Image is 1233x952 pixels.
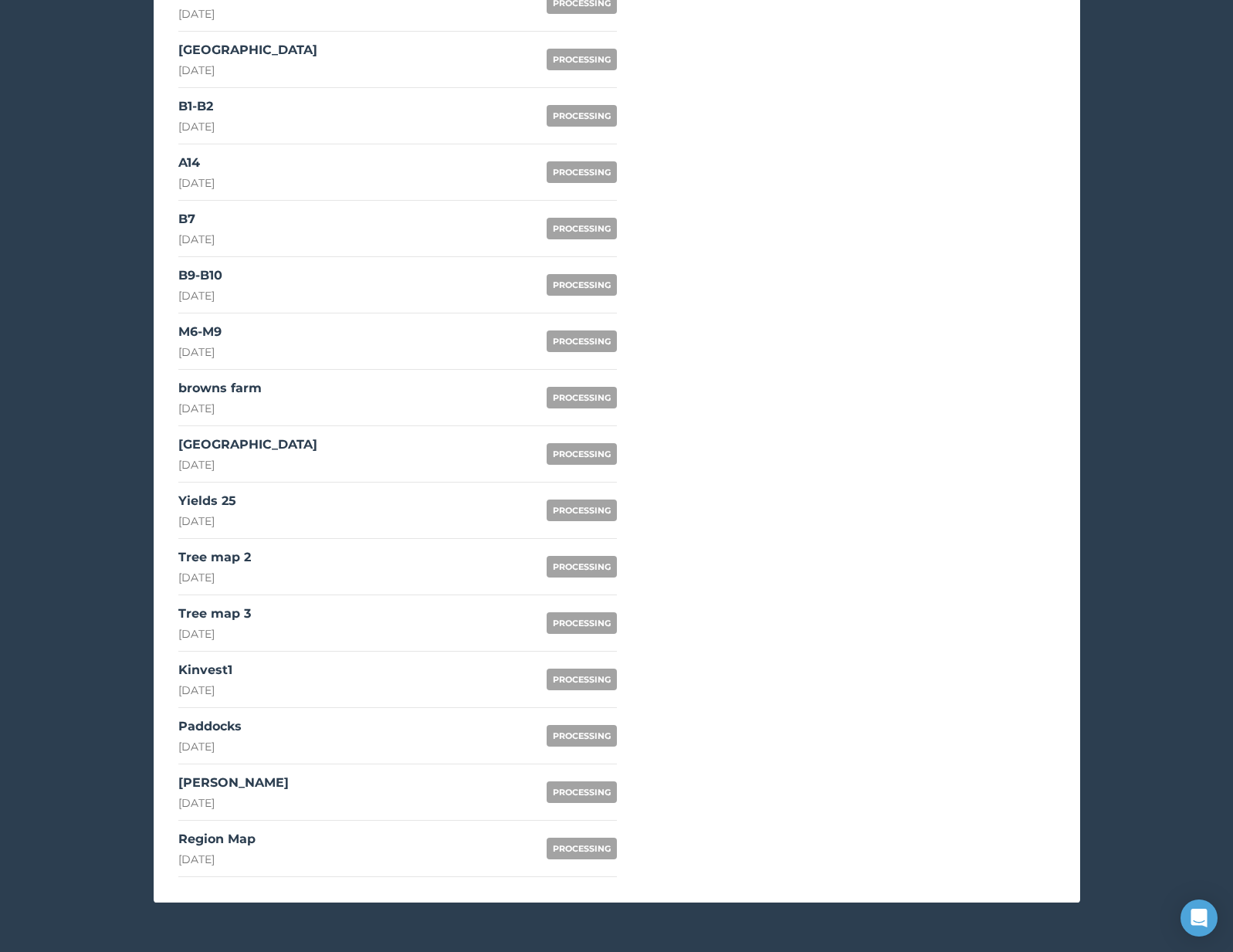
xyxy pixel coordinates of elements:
[547,274,617,296] div: PROCESSING
[178,652,617,708] a: Kinvest1[DATE]PROCESSING
[547,556,617,578] div: PROCESSING
[1180,899,1218,937] div: Open Intercom Messenger
[178,457,317,473] div: [DATE]
[547,781,617,803] div: PROCESSING
[178,63,317,78] div: [DATE]
[178,708,617,764] a: Paddocks[DATE]PROCESSING
[547,612,617,634] div: PROCESSING
[178,661,232,679] div: Kinvest1
[178,595,617,652] a: Tree map 3[DATE]PROCESSING
[178,426,617,483] a: [GEOGRAPHIC_DATA][DATE]PROCESSING
[178,401,262,416] div: [DATE]
[178,513,236,529] div: [DATE]
[178,483,617,539] a: Yields 25[DATE]PROCESSING
[178,717,242,736] div: Paddocks
[547,387,617,408] div: PROCESSING
[178,6,228,22] div: [DATE]
[178,764,617,821] a: [PERSON_NAME][DATE]PROCESSING
[178,739,242,754] div: [DATE]
[178,175,215,191] div: [DATE]
[178,201,617,257] a: B7[DATE]PROCESSING
[178,266,222,285] div: B9-B10
[547,161,617,183] div: PROCESSING
[178,379,262,398] div: browns farm
[178,210,215,229] div: B7
[547,330,617,352] div: PROCESSING
[547,49,617,70] div: PROCESSING
[547,838,617,859] div: PROCESSING
[178,435,317,454] div: [GEOGRAPHIC_DATA]
[547,500,617,521] div: PROCESSING
[178,288,222,303] div: [DATE]
[178,323,222,341] div: M6-M9
[547,443,617,465] div: PROCESSING
[178,539,617,595] a: Tree map 2[DATE]PROCESSING
[178,570,251,585] div: [DATE]
[178,344,222,360] div: [DATE]
[178,154,215,172] div: A14
[547,218,617,239] div: PROCESSING
[178,605,251,623] div: Tree map 3
[178,821,617,877] a: Region Map[DATE]PROCESSING
[178,41,317,59] div: [GEOGRAPHIC_DATA]
[178,144,617,201] a: A14[DATE]PROCESSING
[178,32,617,88] a: [GEOGRAPHIC_DATA][DATE]PROCESSING
[178,626,251,642] div: [DATE]
[178,683,232,698] div: [DATE]
[178,257,617,313] a: B9-B10[DATE]PROCESSING
[178,88,617,144] a: B1-B2[DATE]PROCESSING
[178,830,256,849] div: Region Map
[178,774,289,792] div: [PERSON_NAME]
[178,119,215,134] div: [DATE]
[178,492,236,510] div: Yields 25
[178,795,289,811] div: [DATE]
[547,669,617,690] div: PROCESSING
[547,105,617,127] div: PROCESSING
[178,97,215,116] div: B1-B2
[178,370,617,426] a: browns farm[DATE]PROCESSING
[178,313,617,370] a: M6-M9[DATE]PROCESSING
[178,232,215,247] div: [DATE]
[547,725,617,747] div: PROCESSING
[178,548,251,567] div: Tree map 2
[178,852,256,867] div: [DATE]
